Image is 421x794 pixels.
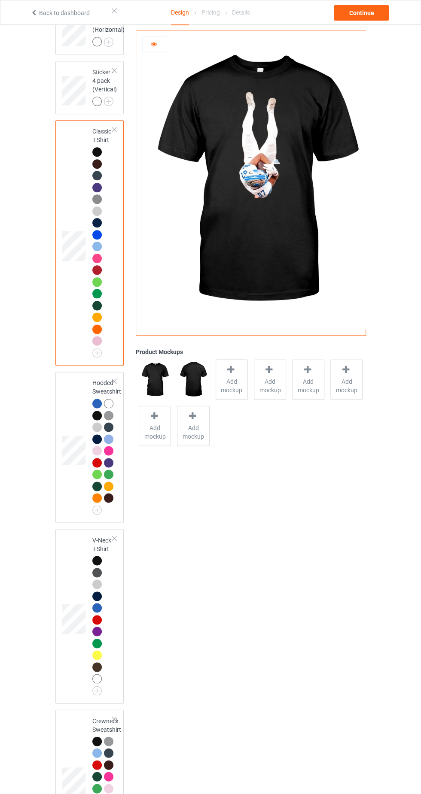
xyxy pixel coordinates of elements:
[334,5,389,21] div: Continue
[171,0,189,25] div: Design
[104,37,113,47] img: svg+xml;base64,PD94bWwgdmVyc2lvbj0iMS4wIiBlbmNvZGluZz0iVVRGLTgiPz4KPHN2ZyB3aWR0aD0iMjJweCIgaGVpZ2...
[201,0,220,24] div: Pricing
[55,1,124,55] div: Sticker - 2 pack (Horizontal)
[331,377,362,394] span: Add mockup
[216,359,248,400] div: Add mockup
[292,359,324,400] div: Add mockup
[104,97,113,106] img: svg+xml;base64,PD94bWwgdmVyc2lvbj0iMS4wIiBlbmNvZGluZz0iVVRGLTgiPz4KPHN2ZyB3aWR0aD0iMjJweCIgaGVpZ2...
[92,686,102,695] img: svg+xml;base64,PD94bWwgdmVyc2lvbj0iMS4wIiBlbmNvZGluZz0iVVRGLTgiPz4KPHN2ZyB3aWR0aD0iMjJweCIgaGVpZ2...
[293,377,324,394] span: Add mockup
[177,359,209,400] img: regular.jpg
[254,359,286,400] div: Add mockup
[330,359,363,400] div: Add mockup
[55,120,124,366] div: Classic T-Shirt
[216,377,247,394] span: Add mockup
[139,406,171,446] div: Add mockup
[92,379,121,512] div: Hooded Sweatshirt
[139,359,171,400] img: regular.jpg
[31,9,90,16] a: Back to dashboard
[254,377,286,394] span: Add mockup
[136,348,366,356] div: Product Mockups
[92,348,102,358] img: svg+xml;base64,PD94bWwgdmVyc2lvbj0iMS4wIiBlbmNvZGluZz0iVVRGLTgiPz4KPHN2ZyB3aWR0aD0iMjJweCIgaGVpZ2...
[92,68,117,106] div: Sticker - 4 pack (Vertical)
[55,529,124,703] div: V-Neck T-Shirt
[177,406,209,446] div: Add mockup
[92,536,113,692] div: V-Neck T-Shirt
[92,127,113,355] div: Classic T-Shirt
[232,0,250,24] div: Details
[139,424,171,441] span: Add mockup
[92,194,102,204] img: heather_texture.png
[177,424,209,441] span: Add mockup
[55,372,124,523] div: Hooded Sweatshirt
[92,505,102,515] img: svg+xml;base64,PD94bWwgdmVyc2lvbj0iMS4wIiBlbmNvZGluZz0iVVRGLTgiPz4KPHN2ZyB3aWR0aD0iMjJweCIgaGVpZ2...
[92,8,125,46] div: Sticker - 2 pack (Horizontal)
[55,61,124,115] div: Sticker - 4 pack (Vertical)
